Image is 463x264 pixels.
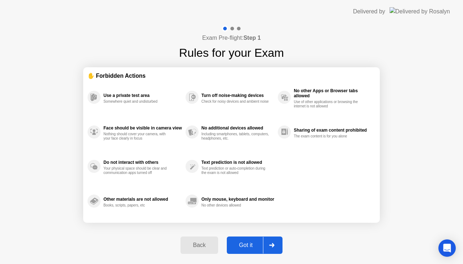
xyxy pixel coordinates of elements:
div: Use a private test area [103,93,182,98]
div: No other devices allowed [201,203,270,208]
div: Other materials are not allowed [103,197,182,202]
div: Including smartphones, tablets, computers, headphones, etc. [201,132,270,141]
div: The exam content is for you alone [294,134,362,139]
div: No other Apps or Browser tabs allowed [294,88,372,98]
div: Use of other applications or browsing the internet is not allowed [294,100,362,108]
div: No additional devices allowed [201,125,274,131]
div: Your physical space should be clear and communication apps turned off [103,166,172,175]
div: Only mouse, keyboard and monitor [201,197,274,202]
div: Do not interact with others [103,160,182,165]
button: Got it [227,237,283,254]
div: ✋ Forbidden Actions [88,72,375,80]
div: Got it [229,242,263,248]
img: Delivered by Rosalyn [390,7,450,16]
div: Check for noisy devices and ambient noise [201,99,270,104]
div: Back [183,242,216,248]
div: Delivered by [353,7,385,16]
div: Open Intercom Messenger [438,239,456,257]
div: Face should be visible in camera view [103,125,182,131]
div: Nothing should cover your camera, with your face clearly in focus [103,132,172,141]
div: Books, scripts, papers, etc [103,203,172,208]
h1: Rules for your Exam [179,44,284,61]
div: Text prediction is not allowed [201,160,274,165]
div: Text prediction or auto-completion during the exam is not allowed [201,166,270,175]
button: Back [180,237,218,254]
div: Turn off noise-making devices [201,93,274,98]
div: Somewhere quiet and undisturbed [103,99,172,104]
h4: Exam Pre-flight: [202,34,261,42]
b: Step 1 [243,35,261,41]
div: Sharing of exam content prohibited [294,128,372,133]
